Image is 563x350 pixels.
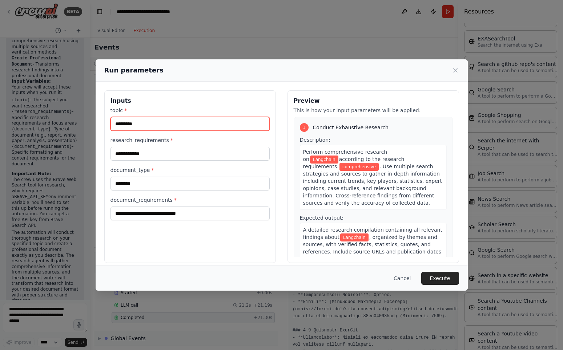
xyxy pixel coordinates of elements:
[303,149,387,162] span: Perform comprehensive research on
[110,196,270,204] label: document_requirements
[300,215,344,221] span: Expected output:
[300,137,330,143] span: Description:
[310,156,338,164] span: Variable: topic
[421,272,459,285] button: Execute
[303,156,405,169] span: according to the research requirements:
[110,137,270,144] label: research_requirements
[104,65,164,75] h2: Run parameters
[110,97,270,105] h3: Inputs
[294,107,453,114] p: This is how your input parameters will be applied:
[313,124,389,131] span: Conduct Exhaustive Research
[340,233,369,241] span: Variable: topic
[300,123,309,132] div: 1
[110,107,270,114] label: topic
[110,166,270,174] label: document_type
[303,227,442,240] span: A detailed research compilation containing all relevant findings about
[294,97,453,105] h3: Preview
[388,272,417,285] button: Cancel
[339,163,379,171] span: Variable: research_requirements
[303,234,442,262] span: , organized by themes and sources, with verified facts, statistics, quotes, and references. Inclu...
